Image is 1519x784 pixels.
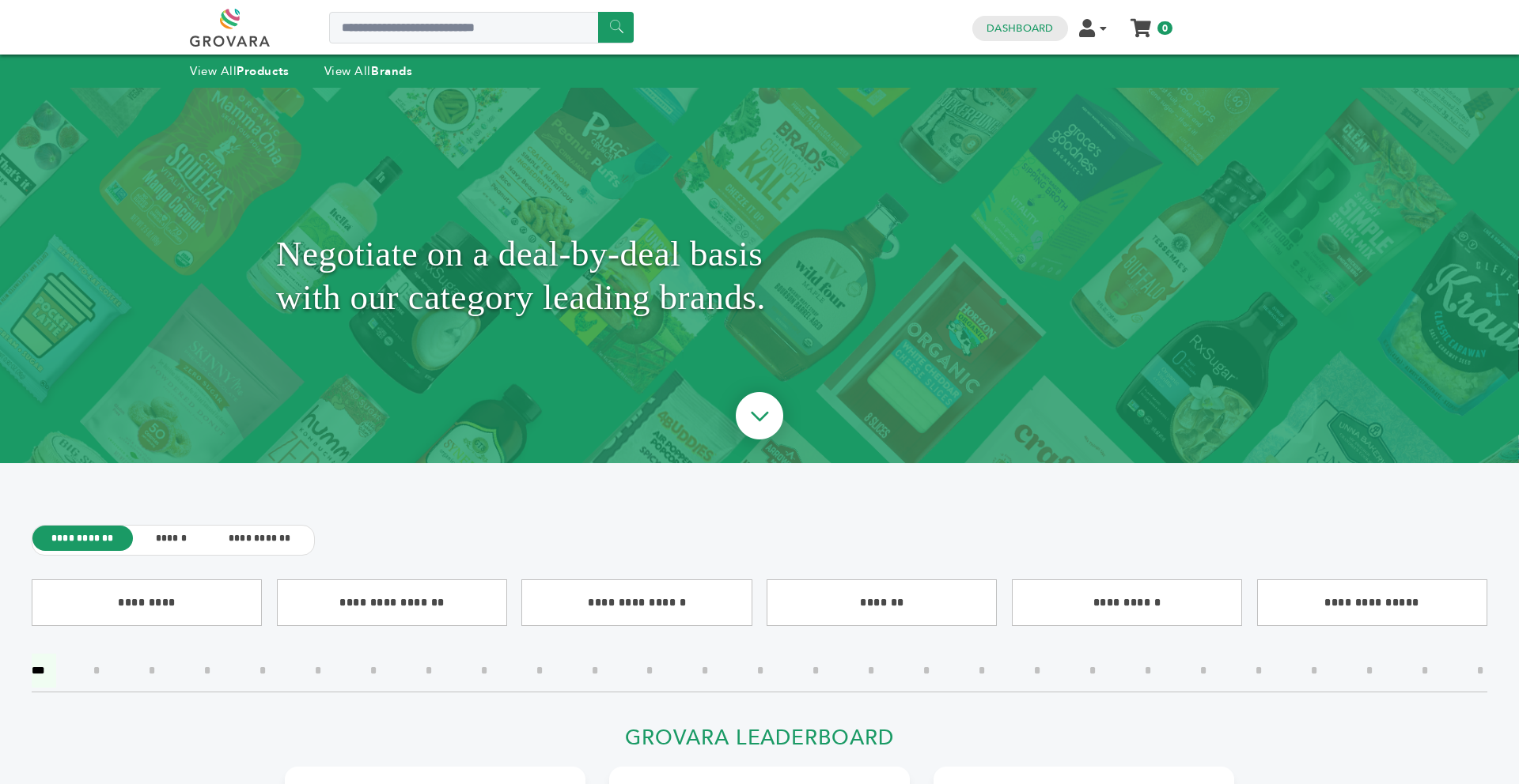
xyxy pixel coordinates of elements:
[371,63,412,79] strong: Brands
[987,21,1053,36] a: Dashboard
[1157,21,1172,35] span: 0
[718,376,801,460] img: ourBrandsHeroArrow.png
[237,63,289,79] strong: Products
[1132,14,1150,31] a: My Cart
[190,63,290,79] a: View AllProducts
[276,127,1243,424] h1: Negotiate on a deal-by-deal basis with our category leading brands.
[285,726,1234,759] h2: Grovara Leaderboard
[329,12,634,43] input: Search a product or brand...
[324,63,413,79] a: View AllBrands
